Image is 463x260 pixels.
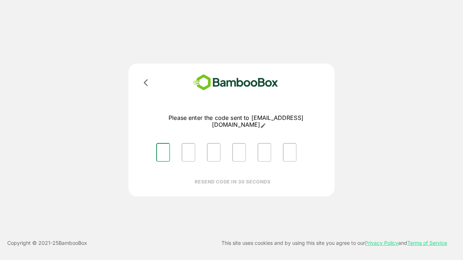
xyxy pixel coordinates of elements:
input: Please enter OTP character 5 [258,143,271,162]
input: Please enter OTP character 4 [232,143,246,162]
a: Terms of Service [407,240,447,246]
a: Privacy Policy [365,240,398,246]
p: Copyright © 2021- 25 BambooBox [7,239,87,247]
img: bamboobox [183,72,289,93]
input: Please enter OTP character 3 [207,143,221,162]
p: This site uses cookies and by using this site you agree to our and [221,239,447,247]
input: Please enter OTP character 2 [182,143,195,162]
input: Please enter OTP character 6 [283,143,297,162]
p: Please enter the code sent to [EMAIL_ADDRESS][DOMAIN_NAME] [150,114,322,129]
input: Please enter OTP character 1 [156,143,170,162]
